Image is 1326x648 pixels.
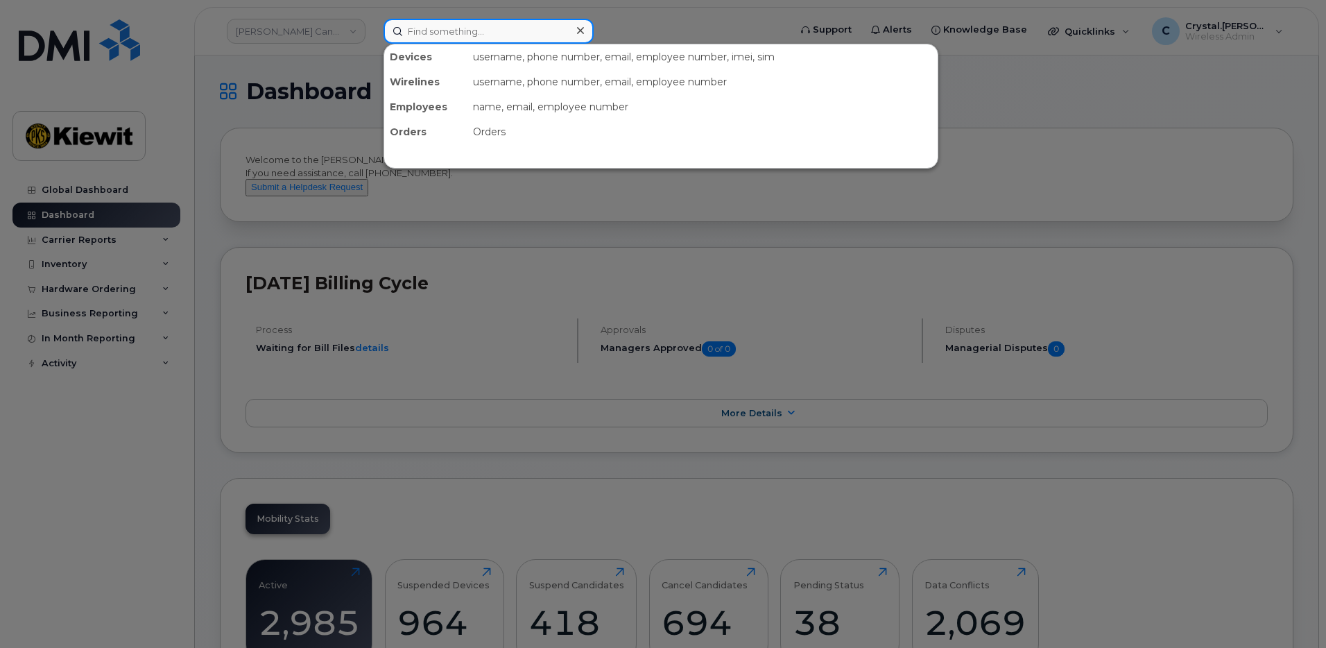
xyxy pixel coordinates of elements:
div: username, phone number, email, employee number [467,69,938,94]
iframe: Messenger Launcher [1266,588,1316,638]
div: Devices [384,44,467,69]
div: Employees [384,94,467,119]
div: Wirelines [384,69,467,94]
div: Orders [384,119,467,144]
div: Orders [467,119,938,144]
div: name, email, employee number [467,94,938,119]
div: username, phone number, email, employee number, imei, sim [467,44,938,69]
